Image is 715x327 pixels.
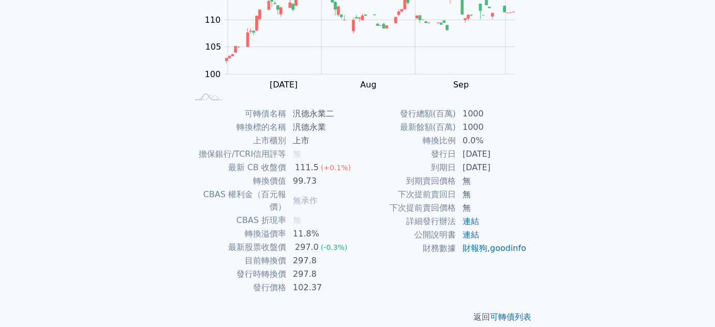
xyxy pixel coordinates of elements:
[188,241,287,254] td: 最新股票收盤價
[188,227,287,241] td: 轉換溢價率
[188,147,287,161] td: 擔保銀行/TCRI信用評等
[321,243,348,251] span: (-0.3%)
[456,174,527,188] td: 無
[287,281,357,294] td: 102.37
[188,281,287,294] td: 發行價格
[361,80,377,90] tspan: Aug
[357,147,456,161] td: 發行日
[357,228,456,242] td: 公開說明書
[321,163,351,172] span: (+0.1%)
[357,215,456,228] td: 詳細發行辦法
[205,69,221,79] tspan: 100
[270,80,298,90] tspan: [DATE]
[490,312,531,322] a: 可轉債列表
[456,242,527,255] td: ,
[454,80,469,90] tspan: Sep
[463,243,487,253] a: 財報狗
[456,134,527,147] td: 0.0%
[287,134,357,147] td: 上市
[357,134,456,147] td: 轉換比例
[456,107,527,121] td: 1000
[463,216,479,226] a: 連結
[357,188,456,201] td: 下次提前賣回日
[205,42,221,52] tspan: 105
[188,188,287,214] td: CBAS 權利金（百元報價）
[490,243,526,253] a: goodinfo
[357,242,456,255] td: 財務數據
[357,161,456,174] td: 到期日
[205,15,221,25] tspan: 110
[357,121,456,134] td: 最新餘額(百萬)
[293,215,301,225] span: 無
[188,134,287,147] td: 上市櫃別
[357,201,456,215] td: 下次提前賣回價格
[188,214,287,227] td: CBAS 折現率
[188,174,287,188] td: 轉換價值
[287,174,357,188] td: 99.73
[188,121,287,134] td: 轉換標的名稱
[456,201,527,215] td: 無
[287,121,357,134] td: 汎德永業
[287,267,357,281] td: 297.8
[293,161,321,174] div: 111.5
[463,230,479,240] a: 連結
[456,121,527,134] td: 1000
[357,107,456,121] td: 發行總額(百萬)
[293,149,301,159] span: 無
[188,107,287,121] td: 可轉債名稱
[293,241,321,254] div: 297.0
[456,188,527,201] td: 無
[456,147,527,161] td: [DATE]
[456,161,527,174] td: [DATE]
[175,311,540,323] p: 返回
[287,227,357,241] td: 11.8%
[188,267,287,281] td: 發行時轉換價
[287,254,357,267] td: 297.8
[357,174,456,188] td: 到期賣回價格
[188,161,287,174] td: 最新 CB 收盤價
[287,107,357,121] td: 汎德永業二
[293,196,318,205] span: 無承作
[188,254,287,267] td: 目前轉換價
